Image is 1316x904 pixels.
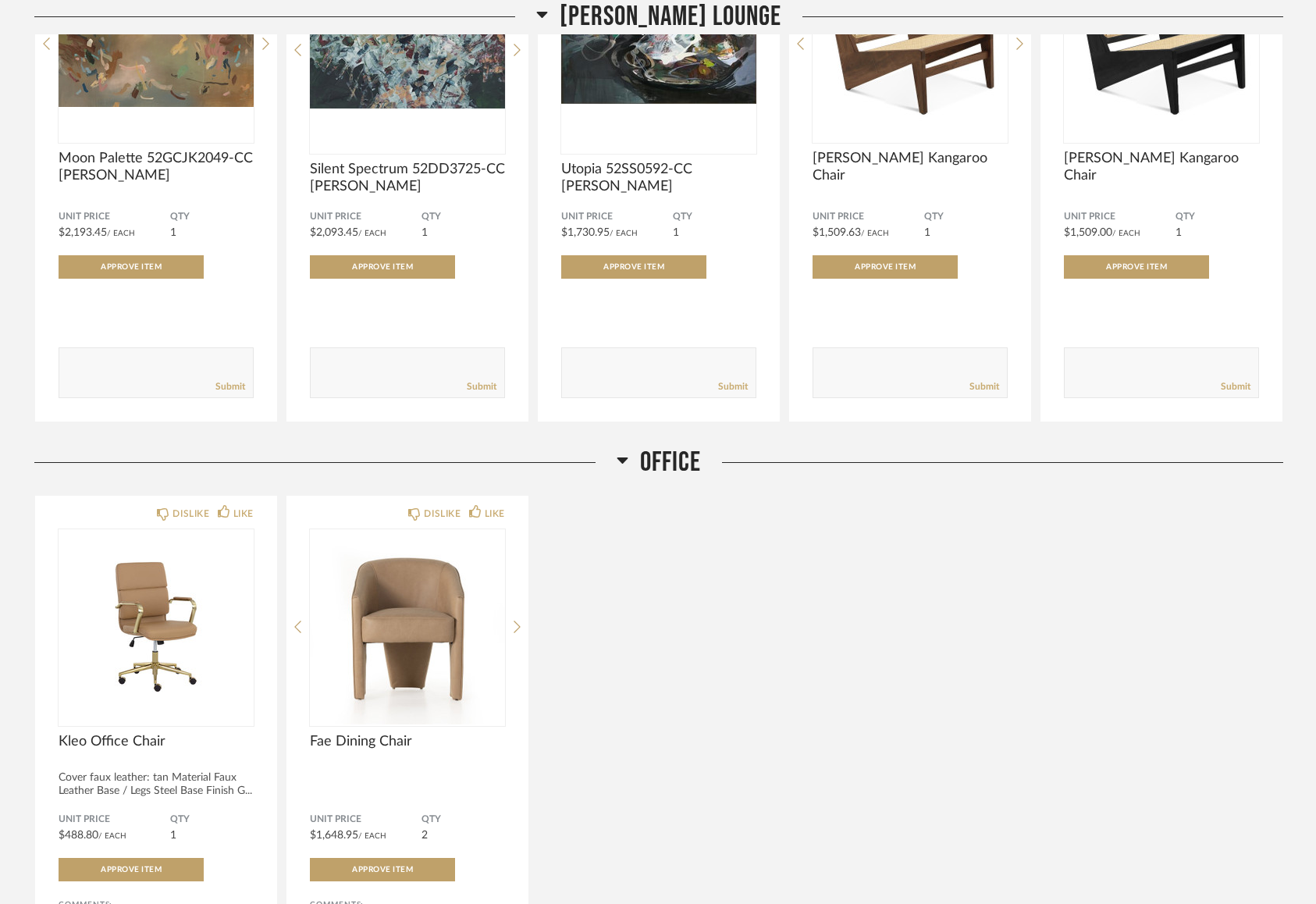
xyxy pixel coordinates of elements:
button: Approve Item [813,255,958,279]
button: Approve Item [310,858,455,881]
span: 1 [421,227,428,238]
span: 2 [421,830,428,841]
span: Approve Item [603,263,664,271]
span: / Each [610,230,638,237]
span: / Each [861,230,889,237]
span: Kleo Office Chair [59,733,254,750]
a: Submit [718,380,748,393]
span: Unit Price [813,211,924,223]
span: 1 [673,227,679,238]
div: DISLIKE [173,506,209,521]
span: 1 [924,227,930,238]
span: QTY [421,211,505,223]
span: QTY [673,211,756,223]
div: LIKE [485,506,505,521]
span: Moon Palette 52GCJK2049-CC [PERSON_NAME] [59,150,254,184]
a: Submit [467,380,496,393]
span: Approve Item [101,263,162,271]
span: Approve Item [855,263,916,271]
span: / Each [1112,230,1140,237]
button: Approve Item [561,255,706,279]
span: [PERSON_NAME] Kangaroo Chair [1064,150,1259,184]
button: Approve Item [1064,255,1209,279]
img: undefined [59,529,254,724]
span: Unit Price [1064,211,1176,223]
span: Approve Item [352,866,413,874]
span: $488.80 [59,830,98,841]
span: QTY [924,211,1008,223]
span: QTY [421,813,505,826]
button: Approve Item [59,255,204,279]
span: Silent Spectrum 52DD3725-CC [PERSON_NAME] [310,161,505,195]
span: / Each [98,832,126,840]
span: Office [640,446,701,479]
span: / Each [358,230,386,237]
span: [PERSON_NAME] Kangaroo Chair [813,150,1008,184]
span: $2,193.45 [59,227,107,238]
span: 1 [1176,227,1182,238]
span: 1 [170,227,176,238]
span: QTY [170,813,254,826]
span: QTY [1176,211,1259,223]
span: 1 [170,830,176,841]
span: $1,730.95 [561,227,610,238]
span: Approve Item [352,263,413,271]
div: LIKE [233,506,254,521]
span: Unit Price [59,211,170,223]
span: Unit Price [310,211,421,223]
span: $2,093.45 [310,227,358,238]
span: Unit Price [561,211,673,223]
span: Fae Dining Chair [310,733,505,750]
div: Cover faux leather: tan Material Faux Leather Base / Legs Steel Base Finish G... [59,771,254,798]
span: Utopia 52SS0592-CC [PERSON_NAME] [561,161,756,195]
div: DISLIKE [424,506,461,521]
img: undefined [310,529,505,724]
a: Submit [969,380,999,393]
span: / Each [107,230,135,237]
a: Submit [1221,380,1250,393]
span: Unit Price [310,813,421,826]
a: Submit [215,380,245,393]
button: Approve Item [59,858,204,881]
span: QTY [170,211,254,223]
span: Approve Item [1106,263,1167,271]
span: Unit Price [59,813,170,826]
span: $1,509.00 [1064,227,1112,238]
span: $1,509.63 [813,227,861,238]
button: Approve Item [310,255,455,279]
span: $1,648.95 [310,830,358,841]
span: / Each [358,832,386,840]
span: Approve Item [101,866,162,874]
